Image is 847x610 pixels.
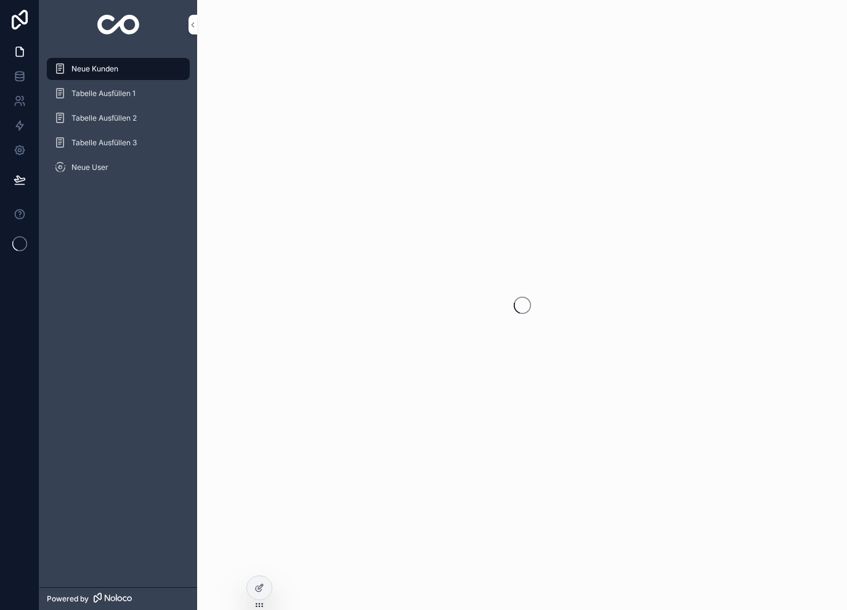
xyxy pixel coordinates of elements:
[97,15,140,34] img: App logo
[47,82,190,105] a: Tabelle Ausfüllen 1
[47,156,190,179] a: Neue User
[71,89,136,98] span: Tabelle Ausfüllen 1
[47,132,190,154] a: Tabelle Ausfüllen 3
[47,107,190,129] a: Tabelle Ausfüllen 2
[47,58,190,80] a: Neue Kunden
[39,49,197,195] div: scrollable content
[47,594,89,604] span: Powered by
[71,163,108,172] span: Neue User
[39,587,197,610] a: Powered by
[71,64,118,74] span: Neue Kunden
[71,113,137,123] span: Tabelle Ausfüllen 2
[71,138,137,148] span: Tabelle Ausfüllen 3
